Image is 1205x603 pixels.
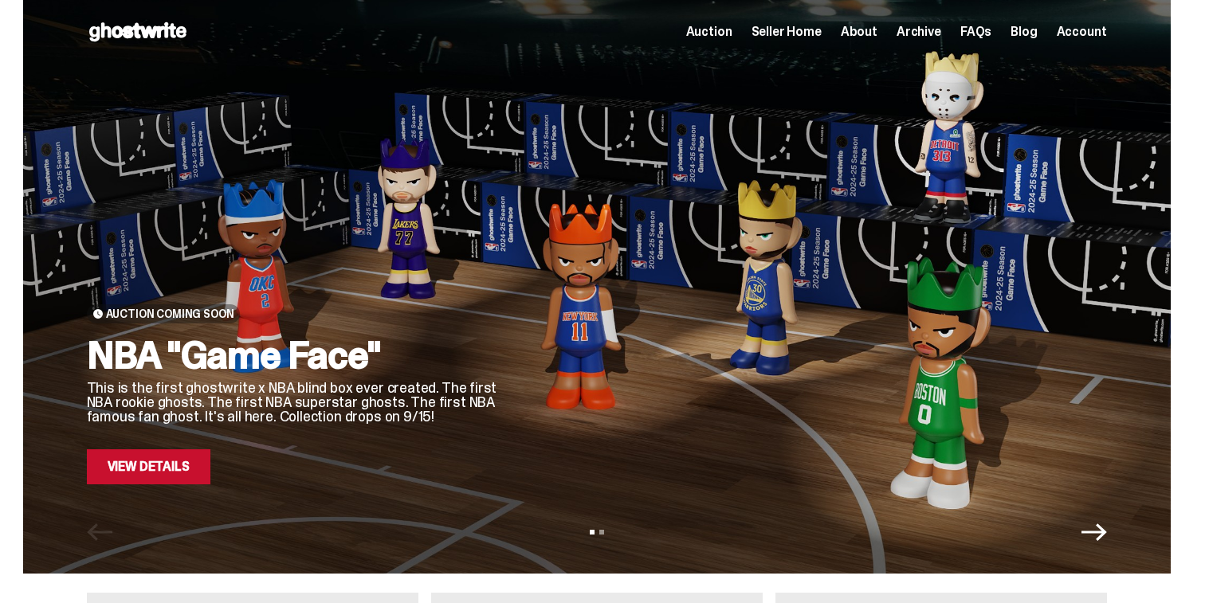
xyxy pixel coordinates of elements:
button: Next [1081,519,1107,545]
button: View slide 1 [590,530,595,534]
a: View Details [87,449,210,484]
button: View slide 2 [599,530,604,534]
a: Blog [1011,25,1037,38]
a: Archive [897,25,941,38]
a: Auction [686,25,732,38]
span: Auction Coming Soon [106,307,234,320]
a: About [841,25,877,38]
h2: NBA "Game Face" [87,336,501,374]
a: FAQs [960,25,991,38]
p: This is the first ghostwrite x NBA blind box ever created. The first NBA rookie ghosts. The first... [87,381,501,424]
a: Seller Home [752,25,822,38]
a: Account [1057,25,1107,38]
